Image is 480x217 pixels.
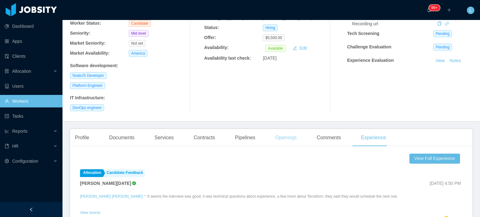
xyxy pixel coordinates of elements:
div: Copy [437,21,442,27]
b: Offer: [204,35,216,40]
div: - [144,192,146,209]
i: icon: setting [5,159,9,163]
span: America [129,50,147,57]
a: icon: link [445,21,449,26]
div: Profile [70,129,94,146]
span: L [469,7,472,14]
div: Contracts [189,129,220,146]
b: Market Seniority: [70,41,106,46]
a: Allocation [80,169,103,177]
div: Services [149,129,178,146]
button: Notes [447,57,463,65]
a: icon: appstoreApps [5,35,57,47]
div: Documents [104,129,139,146]
span: Mid level [129,30,148,37]
span: Pending [433,30,452,37]
a: icon: robotUsers [5,80,57,92]
i: icon: solution [5,69,9,73]
span: HR [12,144,18,149]
div: Pipelines [230,129,260,146]
button: icon: editEdit [290,44,310,52]
b: Status: [204,25,219,30]
a: View source [80,210,100,215]
span: Allocation [12,69,31,74]
span: [DATE] 4:50 PM [430,181,461,186]
span: Reports [12,129,27,134]
i: icon: plus [447,8,451,12]
a: View [433,58,447,63]
i: icon: line-chart [5,129,9,133]
b: Seniority: [70,31,90,36]
i: icon: copy [437,22,442,26]
span: Hiring [263,24,277,31]
span: $5,500.00 [263,34,284,41]
i: icon: book [5,144,9,148]
sup: 1941 [429,5,440,11]
button: View Full Experience [409,154,460,164]
a: Candidate Feedback [103,169,145,177]
i: icon: bell [427,8,431,12]
b: Software development : [70,63,118,68]
b: Market Availability: [70,51,110,56]
span: Platform Engineer [70,82,105,89]
button: Notes [447,72,463,79]
a: icon: userWorkers [5,95,57,107]
span: Candidate [129,20,151,27]
p: It seems the interview was good. it was technical questions about experience, a few more about Te... [147,194,398,199]
b: Worker Status: [70,21,101,26]
b: IT Infrastructure : [70,95,105,100]
a: icon: pie-chartDashboard [5,20,57,32]
a: View Full Experience [409,154,462,164]
b: Availability last check: [204,56,251,61]
div: Comments [312,129,346,146]
span: NodeJS Developer [70,72,107,79]
span: Pending [433,44,452,51]
div: Experience [356,129,391,146]
a: icon: profileTasks [5,110,57,122]
b: Availability: [204,45,228,50]
span: Configuration [12,159,38,164]
i: icon: link [445,22,449,26]
strong: Experience Evaluation [347,58,394,63]
a: icon: auditClients [5,50,57,62]
strong: Challenge Evaluation [347,44,392,49]
strong: [PERSON_NAME][DATE] [80,181,131,186]
div: Recording url [352,21,435,27]
span: DevOps engineer [70,104,104,111]
a: [PERSON_NAME] [PERSON_NAME] [80,194,143,199]
strong: Tech Screening [347,31,379,36]
span: [DATE] [263,56,277,61]
span: Not set [129,40,146,47]
div: Openings [270,129,302,146]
